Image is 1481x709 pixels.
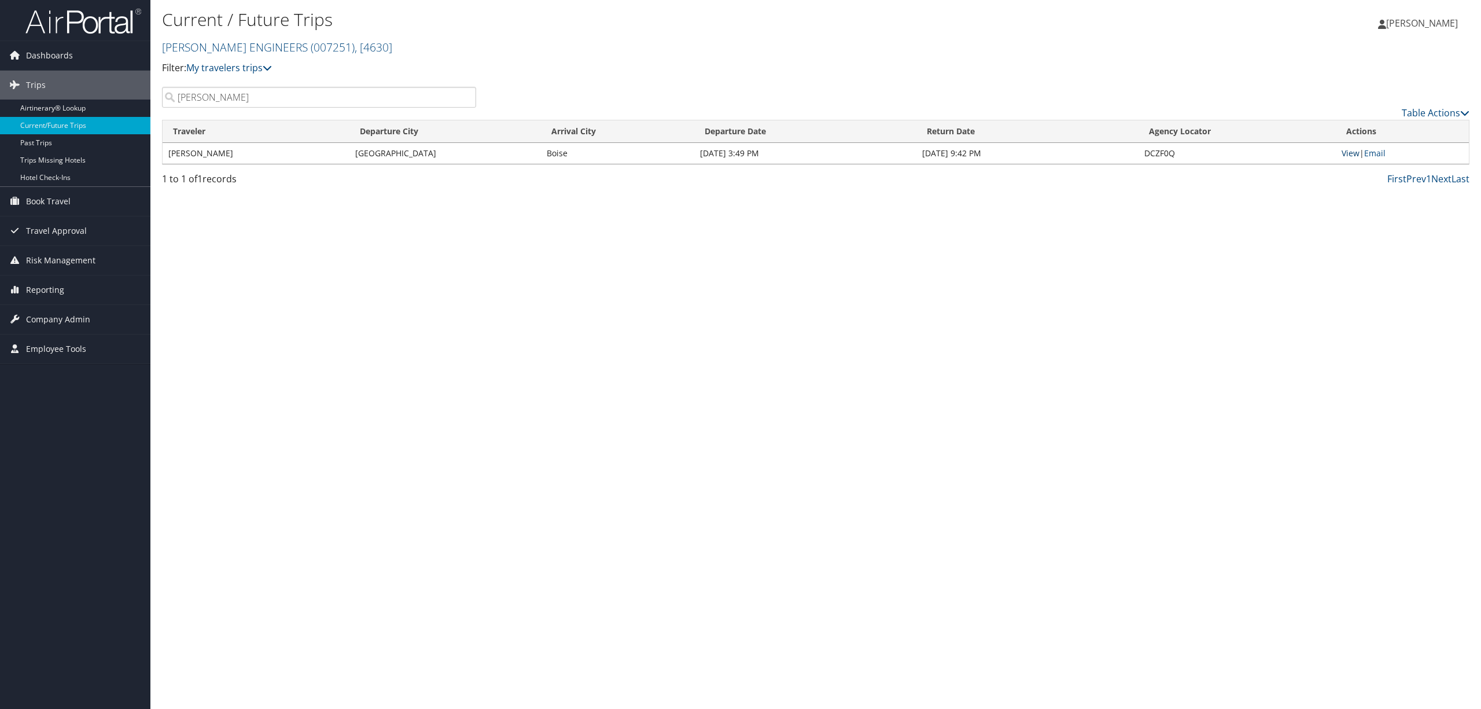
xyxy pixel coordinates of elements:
[541,143,694,164] td: Boise
[26,216,87,245] span: Travel Approval
[355,39,392,55] span: , [ 4630 ]
[694,120,916,143] th: Departure Date: activate to sort column descending
[1386,17,1458,30] span: [PERSON_NAME]
[1431,172,1451,185] a: Next
[26,71,46,100] span: Trips
[1336,120,1469,143] th: Actions
[197,172,202,185] span: 1
[162,87,476,108] input: Search Traveler or Arrival City
[694,143,916,164] td: [DATE] 3:49 PM
[26,246,95,275] span: Risk Management
[26,305,90,334] span: Company Admin
[1342,148,1360,159] a: View
[162,61,1034,76] p: Filter:
[26,275,64,304] span: Reporting
[163,120,349,143] th: Traveler: activate to sort column ascending
[1336,143,1469,164] td: |
[541,120,694,143] th: Arrival City: activate to sort column ascending
[349,143,541,164] td: [GEOGRAPHIC_DATA]
[1139,143,1336,164] td: DCZF0Q
[1402,106,1469,119] a: Table Actions
[1426,172,1431,185] a: 1
[1387,172,1406,185] a: First
[163,143,349,164] td: [PERSON_NAME]
[26,335,86,363] span: Employee Tools
[162,39,392,55] a: [PERSON_NAME] ENGINEERS
[916,143,1139,164] td: [DATE] 9:42 PM
[916,120,1139,143] th: Return Date: activate to sort column ascending
[1406,172,1426,185] a: Prev
[186,61,272,74] a: My travelers trips
[1378,6,1469,41] a: [PERSON_NAME]
[26,41,73,70] span: Dashboards
[26,187,71,216] span: Book Travel
[311,39,355,55] span: ( 007251 )
[349,120,541,143] th: Departure City: activate to sort column ascending
[1364,148,1386,159] a: Email
[162,172,476,192] div: 1 to 1 of records
[1451,172,1469,185] a: Last
[25,8,141,35] img: airportal-logo.png
[162,8,1034,32] h1: Current / Future Trips
[1139,120,1336,143] th: Agency Locator: activate to sort column ascending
